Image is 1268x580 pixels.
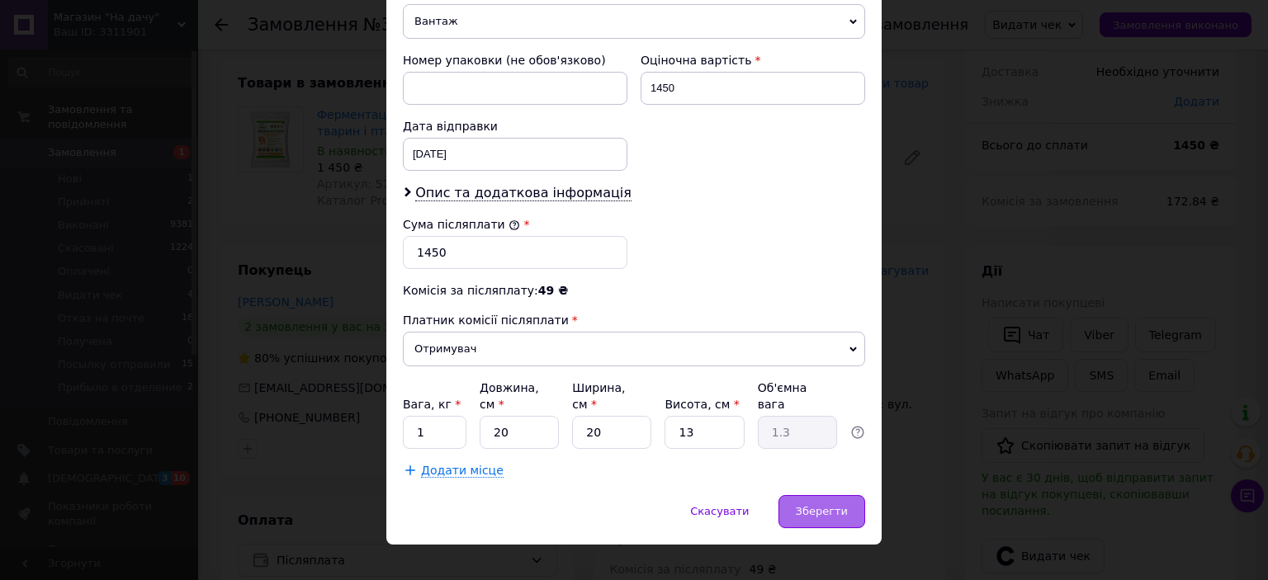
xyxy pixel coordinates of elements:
[403,4,865,39] span: Вантаж
[403,118,627,134] div: Дата відправки
[421,464,504,478] span: Додати місце
[665,398,739,411] label: Висота, см
[480,381,539,411] label: Довжина, см
[403,282,865,299] div: Комісія за післяплату:
[403,332,865,366] span: Отримувач
[572,381,625,411] label: Ширина, см
[403,52,627,68] div: Номер упаковки (не обов'язково)
[403,314,569,327] span: Платник комісії післяплати
[403,218,520,231] label: Сума післяплати
[758,380,837,413] div: Об'ємна вага
[690,505,749,517] span: Скасувати
[415,185,632,201] span: Опис та додаткова інформація
[403,398,461,411] label: Вага, кг
[538,284,568,297] span: 49 ₴
[796,505,848,517] span: Зберегти
[641,52,865,68] div: Оціночна вартість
